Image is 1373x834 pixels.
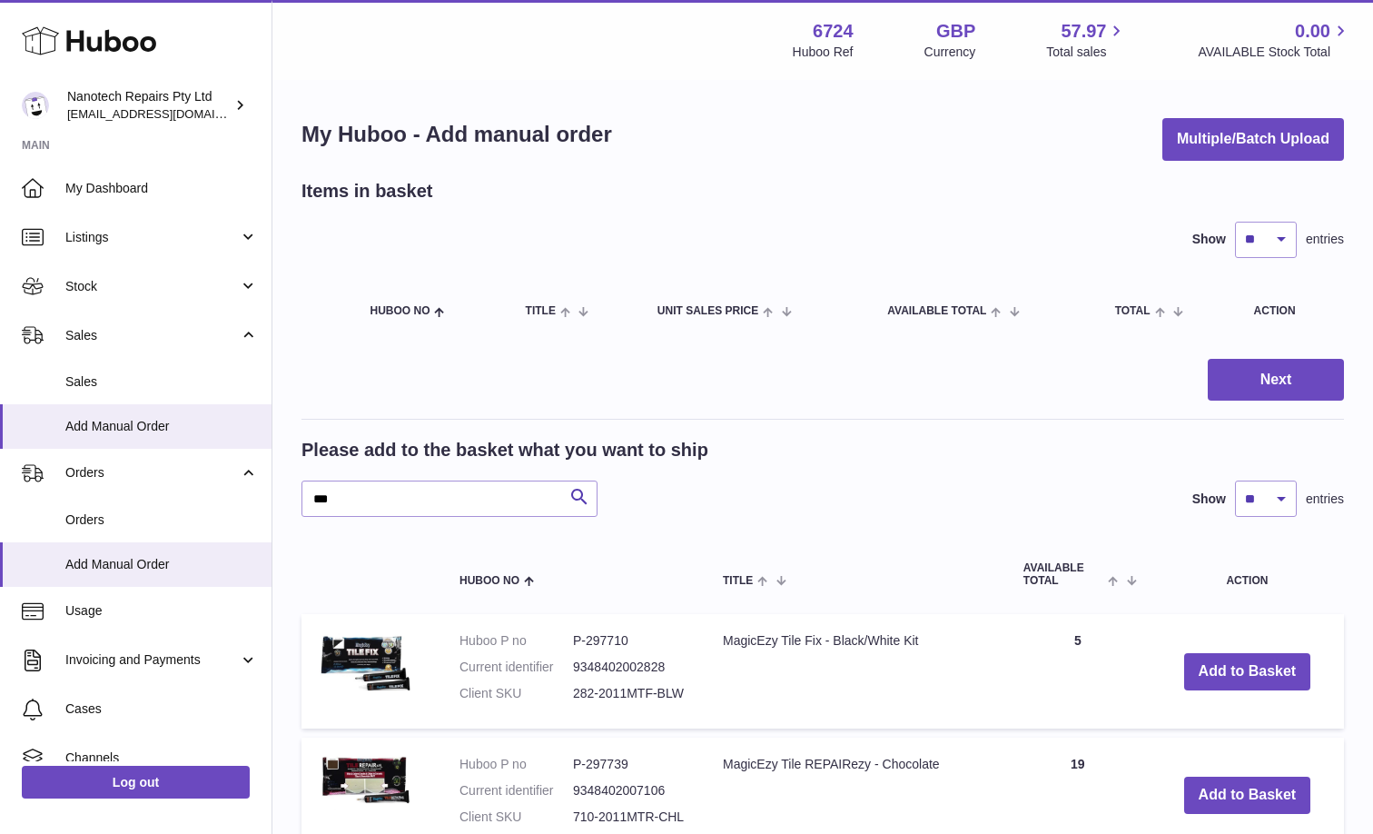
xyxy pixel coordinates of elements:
[65,511,258,529] span: Orders
[22,92,49,119] img: info@nanotechrepairs.com
[65,418,258,435] span: Add Manual Order
[459,685,573,702] dt: Client SKU
[65,602,258,620] span: Usage
[301,120,612,149] h1: My Huboo - Add manual order
[573,782,686,799] dd: 9348402007106
[1061,19,1106,44] span: 57.97
[1192,231,1226,248] label: Show
[65,180,258,197] span: My Dashboard
[1162,118,1344,161] button: Multiple/Batch Upload
[793,44,854,61] div: Huboo Ref
[65,464,239,482] span: Orders
[65,373,258,391] span: Sales
[459,632,573,650] dt: Huboo P no
[657,305,758,317] span: Unit Sales Price
[65,229,239,246] span: Listings
[320,756,410,809] img: MagicEzy Tile REPAIRezy - Chocolate
[887,305,986,317] span: AVAILABLE Total
[459,809,573,826] dt: Client SKU
[65,750,258,767] span: Channels
[459,756,573,773] dt: Huboo P no
[459,659,573,676] dt: Current identifier
[65,278,239,295] span: Stock
[65,651,239,669] span: Invoicing and Payments
[573,809,686,826] dd: 710-2011MTR-CHL
[459,782,573,799] dt: Current identifier
[1184,777,1311,814] button: Add to Basket
[1198,19,1351,61] a: 0.00 AVAILABLE Stock Total
[813,19,854,44] strong: 6724
[67,88,231,123] div: Nanotech Repairs Pty Ltd
[1254,305,1326,317] div: Action
[301,179,433,204] h2: Items in basket
[65,556,258,573] span: Add Manual Order
[936,19,975,44] strong: GBP
[1192,491,1226,508] label: Show
[573,659,686,676] dd: 9348402002828
[459,575,519,587] span: Huboo no
[1295,19,1330,44] span: 0.00
[1306,491,1344,508] span: entries
[1198,44,1351,61] span: AVAILABLE Stock Total
[301,438,708,462] h2: Please add to the basket what you want to ship
[1184,653,1311,690] button: Add to Basket
[723,575,753,587] span: Title
[1005,614,1151,730] td: 5
[370,305,430,317] span: Huboo no
[705,614,1005,730] td: MagicEzy Tile Fix - Black/White Kit
[573,632,686,650] dd: P-297710
[65,327,239,344] span: Sales
[1306,231,1344,248] span: entries
[1208,359,1344,402] button: Next
[924,44,976,61] div: Currency
[320,632,410,694] img: MagicEzy Tile Fix - Black/White Kit
[1023,562,1104,586] span: AVAILABLE Total
[1046,44,1127,61] span: Total sales
[1151,544,1344,604] th: Action
[1046,19,1127,61] a: 57.97 Total sales
[67,106,267,121] span: [EMAIL_ADDRESS][DOMAIN_NAME]
[526,305,556,317] span: Title
[573,756,686,773] dd: P-297739
[1115,305,1151,317] span: Total
[22,766,250,799] a: Log out
[65,700,258,718] span: Cases
[573,685,686,702] dd: 282-2011MTF-BLW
